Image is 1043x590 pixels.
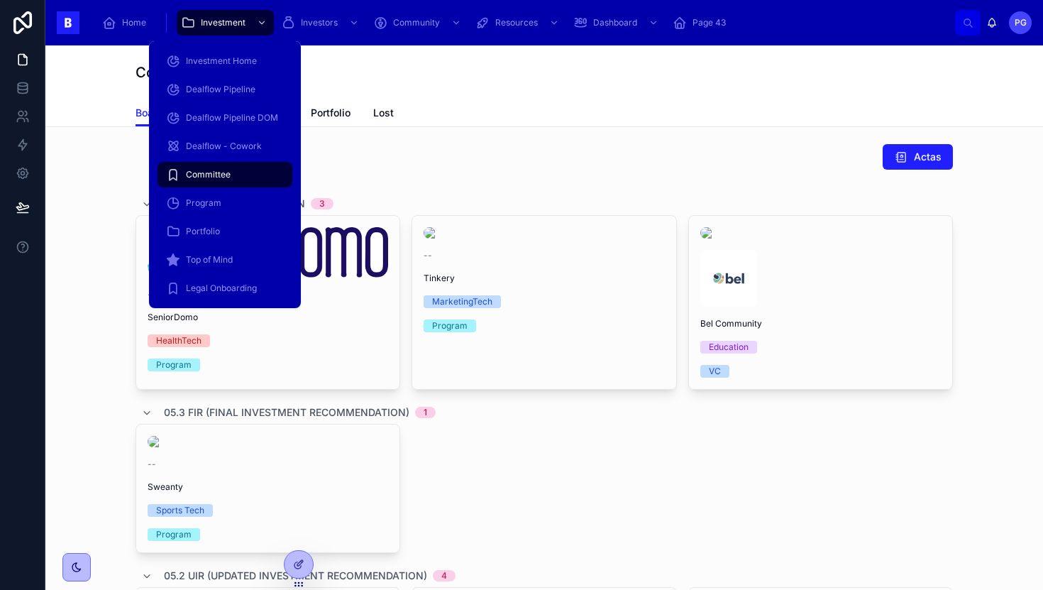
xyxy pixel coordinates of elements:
a: Dealflow - Cowork [158,133,292,159]
div: Program [156,528,192,541]
a: Home [98,10,156,35]
a: Dealflow Pipeline [158,77,292,102]
span: Legal Onboarding [186,283,257,294]
a: Portfolio [158,219,292,244]
img: view [700,227,941,239]
div: Program [432,319,468,332]
h1: Committee [136,62,211,82]
img: App logo [57,11,79,34]
div: 1 [424,407,427,418]
a: Bel-COmmunity_Logo.pngBel CommunityEducationVC [688,215,953,390]
div: HealthTech [156,334,202,347]
span: Dealflow Pipeline DOM [186,112,278,124]
div: scrollable content [91,7,955,38]
a: Lost [373,100,394,129]
span: Page 43 [692,17,726,28]
img: Bel-COmmunity_Logo.png [700,250,757,307]
span: Committee [186,169,231,180]
span: -- [148,459,156,470]
span: Dashboard [593,17,637,28]
span: 05.2 UIR (Updated Investment Recommendation) [164,569,427,583]
span: Lost [373,106,394,120]
span: SeniorDomo [148,312,388,323]
div: VC [709,365,721,378]
span: Bel Community [700,318,941,329]
span: PG [1015,17,1027,28]
a: --SeniorDomoHealthTechProgram [136,215,400,390]
span: Investors [301,17,338,28]
span: Actas [914,150,942,164]
span: Investment Home [186,55,257,67]
a: Portfolio [311,100,351,129]
span: Dealflow Pipeline [186,84,255,95]
div: Program [156,359,192,371]
img: Tinkery-Logo-600px.jpeg [424,227,664,239]
span: Home [122,17,146,28]
span: Portfolio [311,106,351,120]
div: Education [709,341,749,354]
a: Investment Home [158,48,292,74]
a: Investors [277,10,366,35]
img: SWEANTY---Online---Logotipo-positivo.png [148,436,388,447]
a: Top of Mind [158,247,292,273]
span: Dealflow - Cowork [186,141,262,152]
a: --TinkeryMarketingTechProgram [412,215,676,390]
a: Community [369,10,468,35]
span: Sweanty [148,481,388,493]
img: images [148,227,388,278]
span: Program [186,197,221,209]
a: Board [136,100,163,127]
button: Actas [883,144,953,170]
span: Investment [201,17,245,28]
a: Page 43 [668,10,736,35]
div: MarketingTech [432,295,492,308]
span: Community [393,17,440,28]
span: Tinkery [424,273,664,284]
span: -- [424,250,432,261]
span: Board [136,106,163,120]
a: --SweantySports TechProgram [136,424,400,553]
span: Top of Mind [186,254,233,266]
a: Resources [471,10,566,35]
span: -- [148,289,156,300]
a: Dealflow Pipeline DOM [158,105,292,131]
div: 4 [441,570,447,581]
a: Dashboard [569,10,666,35]
a: Legal Onboarding [158,275,292,301]
div: 3 [319,198,325,209]
span: 05.3 FIR (Final Investment Recommendation) [164,405,409,420]
div: Sports Tech [156,504,204,517]
a: Investment [177,10,274,35]
span: Portfolio [186,226,220,237]
span: Resources [495,17,538,28]
a: Committee [158,162,292,187]
a: Program [158,190,292,216]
